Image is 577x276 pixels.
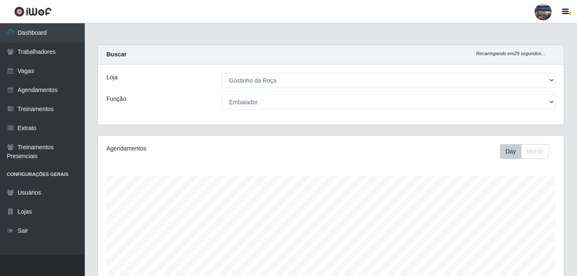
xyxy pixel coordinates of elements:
[106,95,126,103] label: Função
[500,144,549,159] div: First group
[500,144,555,159] div: Toolbar with button groups
[500,144,521,159] button: Day
[106,144,286,153] div: Agendamentos
[14,6,52,17] img: CoreUI Logo
[106,51,126,58] strong: Buscar
[521,144,549,159] button: Month
[476,51,545,56] i: Recarregando em 29 segundos...
[106,73,117,82] label: Loja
